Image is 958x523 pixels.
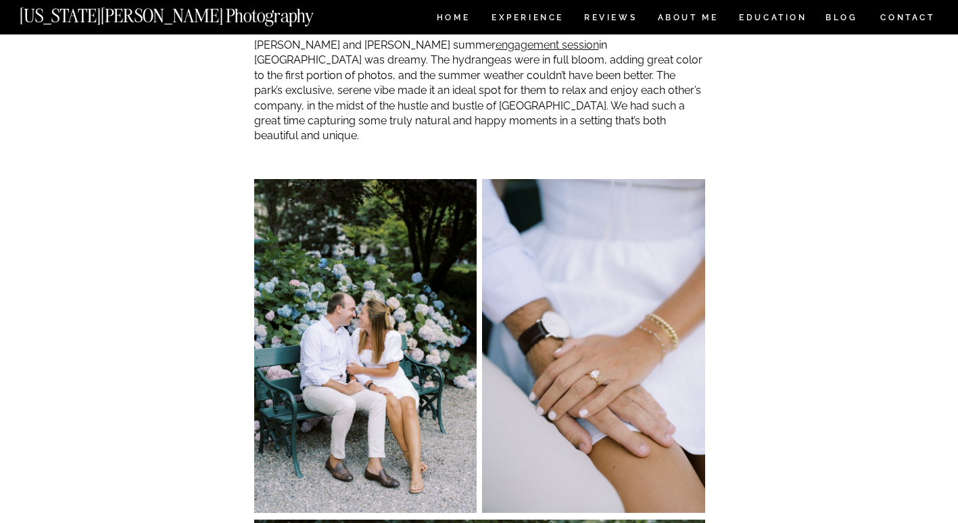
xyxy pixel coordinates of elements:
a: HOME [434,14,473,25]
a: CONTACT [880,10,936,25]
a: BLOG [825,14,858,25]
a: Experience [492,14,562,25]
a: REVIEWS [584,14,635,25]
a: ABOUT ME [657,14,719,25]
a: ENGAGEMENTS [444,7,513,16]
p: [PERSON_NAME] and [PERSON_NAME] summer in [GEOGRAPHIC_DATA] was dreamy. The hydrangeas were in fu... [254,38,705,144]
a: [US_STATE][PERSON_NAME] Photography [20,7,359,18]
a: EDUCATION [738,14,809,25]
a: engagement session [496,39,599,51]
